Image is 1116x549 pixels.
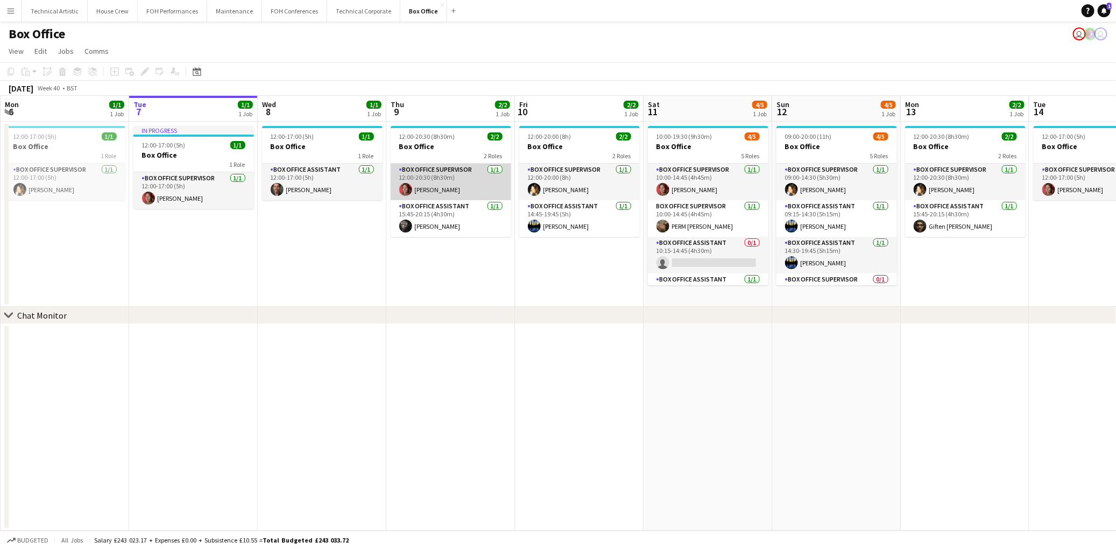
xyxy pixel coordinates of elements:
[13,132,57,140] span: 12:00-17:00 (5h)
[9,83,33,94] div: [DATE]
[5,126,125,200] app-job-card: 12:00-17:00 (5h)1/1Box Office1 RoleBox Office Supervisor1/112:00-17:00 (5h)[PERSON_NAME]
[648,126,768,285] div: 10:00-19:30 (9h30m)4/5Box Office5 RolesBox Office Supervisor1/110:00-14:45 (4h45m)[PERSON_NAME]Bo...
[752,101,767,109] span: 4/5
[775,105,789,118] span: 12
[519,164,640,200] app-card-role: Box Office Supervisor1/112:00-20:00 (8h)[PERSON_NAME]
[230,160,245,168] span: 1 Role
[870,152,888,160] span: 5 Roles
[262,1,327,22] button: FOH Conferences
[84,46,109,56] span: Comms
[753,110,767,118] div: 1 Job
[238,101,253,109] span: 1/1
[656,132,712,140] span: 10:00-19:30 (9h30m)
[138,1,207,22] button: FOH Performances
[207,1,262,22] button: Maintenance
[101,152,117,160] span: 1 Role
[391,100,404,109] span: Thu
[4,44,28,58] a: View
[616,132,631,140] span: 2/2
[3,105,19,118] span: 6
[133,126,254,209] app-job-card: In progress12:00-17:00 (5h)1/1Box Office1 RoleBox Office Supervisor1/112:00-17:00 (5h)[PERSON_NAME]
[109,101,124,109] span: 1/1
[5,142,125,151] h3: Box Office
[648,200,768,237] app-card-role: Box Office Supervisor1/110:00-14:45 (4h45m)PERM [PERSON_NAME]
[262,126,383,200] app-job-card: 12:00-17:00 (5h)1/1Box Office1 RoleBox Office Assistant1/112:00-17:00 (5h)[PERSON_NAME]
[1042,132,1086,140] span: 12:00-17:00 (5h)
[22,1,88,22] button: Technical Artistic
[1034,100,1046,109] span: Tue
[5,100,19,109] span: Mon
[9,26,65,42] h1: Box Office
[1010,110,1024,118] div: 1 Job
[905,126,1026,237] app-job-card: 12:00-20:30 (8h30m)2/2Box Office2 RolesBox Office Supervisor1/112:00-20:30 (8h30m)[PERSON_NAME]Bo...
[358,152,374,160] span: 1 Role
[263,536,349,544] span: Total Budgeted £243 033.72
[741,152,760,160] span: 5 Roles
[142,141,186,149] span: 12:00-17:00 (5h)
[1094,27,1107,40] app-user-avatar: Liveforce Admin
[1002,132,1017,140] span: 2/2
[648,237,768,273] app-card-role: Box Office Assistant0/110:15-14:45 (4h30m)
[624,110,638,118] div: 1 Job
[359,132,374,140] span: 1/1
[1009,101,1025,109] span: 2/2
[776,142,897,151] h3: Box Office
[999,152,1017,160] span: 2 Roles
[88,1,138,22] button: House Crew
[391,126,511,237] app-job-card: 12:00-20:30 (8h30m)2/2Box Office2 RolesBox Office Supervisor1/112:00-20:30 (8h30m)[PERSON_NAME]Bo...
[1032,105,1046,118] span: 14
[59,536,85,544] span: All jobs
[230,141,245,149] span: 1/1
[1107,3,1112,10] span: 1
[53,44,78,58] a: Jobs
[903,105,919,118] span: 13
[366,101,382,109] span: 1/1
[648,273,768,310] app-card-role: Box Office Assistant1/114:45-19:15 (4h30m)
[327,1,400,22] button: Technical Corporate
[776,126,897,285] app-job-card: 09:00-20:00 (11h)4/5Box Office5 RolesBox Office Supervisor1/109:00-14:30 (5h30m)[PERSON_NAME]Box ...
[528,132,571,140] span: 12:00-20:00 (8h)
[102,132,117,140] span: 1/1
[519,200,640,237] app-card-role: Box Office Assistant1/114:45-19:45 (5h)[PERSON_NAME]
[262,100,276,109] span: Wed
[881,101,896,109] span: 4/5
[785,132,832,140] span: 09:00-20:00 (11h)
[518,105,528,118] span: 10
[17,310,67,321] div: Chat Monitor
[873,132,888,140] span: 4/5
[646,105,660,118] span: 11
[17,537,48,544] span: Budgeted
[133,126,254,135] div: In progress
[67,84,77,92] div: BST
[484,152,503,160] span: 2 Roles
[519,126,640,237] div: 12:00-20:00 (8h)2/2Box Office2 RolesBox Office Supervisor1/112:00-20:00 (8h)[PERSON_NAME]Box Offi...
[745,132,760,140] span: 4/5
[400,1,447,22] button: Box Office
[1098,4,1111,17] a: 1
[905,100,919,109] span: Mon
[519,100,528,109] span: Fri
[776,100,789,109] span: Sun
[36,84,62,92] span: Week 40
[389,105,404,118] span: 9
[133,150,254,160] h3: Box Office
[776,237,897,273] app-card-role: Box Office Assistant1/114:30-19:45 (5h15m)[PERSON_NAME]
[30,44,51,58] a: Edit
[260,105,276,118] span: 8
[391,142,511,151] h3: Box Office
[495,101,510,109] span: 2/2
[367,110,381,118] div: 1 Job
[613,152,631,160] span: 2 Roles
[914,132,970,140] span: 12:00-20:30 (8h30m)
[776,164,897,200] app-card-role: Box Office Supervisor1/109:00-14:30 (5h30m)[PERSON_NAME]
[133,100,146,109] span: Tue
[238,110,252,118] div: 1 Job
[110,110,124,118] div: 1 Job
[1084,27,1097,40] app-user-avatar: Frazer Mclean
[262,164,383,200] app-card-role: Box Office Assistant1/112:00-17:00 (5h)[PERSON_NAME]
[488,132,503,140] span: 2/2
